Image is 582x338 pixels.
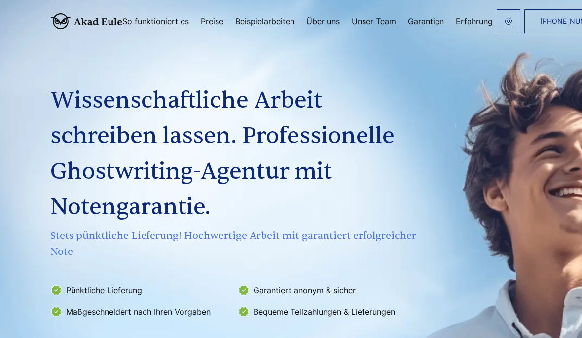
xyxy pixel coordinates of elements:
[50,282,232,298] li: Pünktliche Lieferung
[201,17,223,25] a: Preise
[456,17,493,25] a: Erfahrung
[238,304,419,320] li: Bequeme Teilzahlungen & Lieferungen
[50,228,421,260] span: Stets pünktliche Lieferung! Hochwertige Arbeit mit garantiert erfolgreicher Note
[50,83,421,225] h1: Wissenschaftliche Arbeit schreiben lassen. Professionelle Ghostwriting-Agentur mit Notengarantie.
[235,17,294,25] a: Beispielarbeiten
[238,282,419,298] li: Garantiert anonym & sicher
[50,304,232,320] li: Maßgeschneidert nach Ihren Vorgaben
[505,17,512,25] img: email
[306,17,340,25] a: Über uns
[50,13,122,29] img: logo
[122,17,189,25] a: So funktioniert es
[352,17,396,25] a: Unser Team
[408,17,444,25] a: Garantien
